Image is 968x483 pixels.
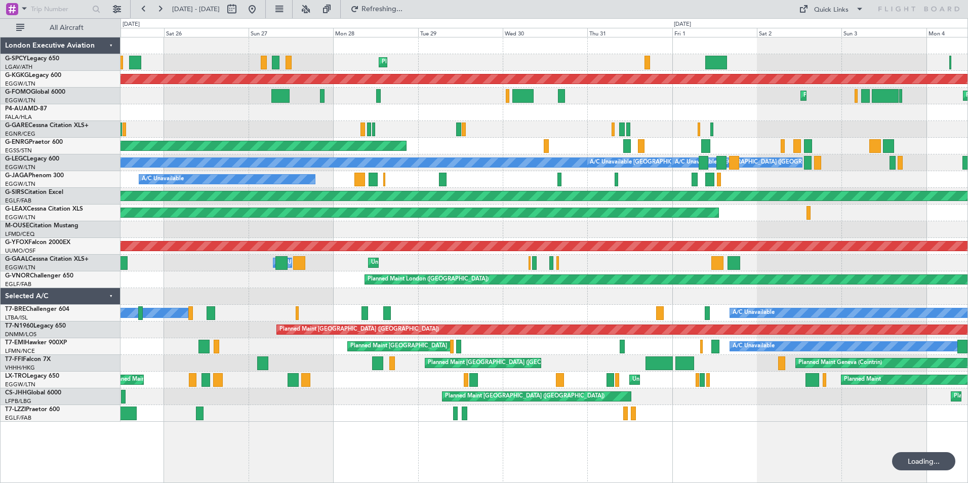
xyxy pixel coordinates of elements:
[5,264,35,271] a: EGGW/LTN
[279,322,439,337] div: Planned Maint [GEOGRAPHIC_DATA] ([GEOGRAPHIC_DATA])
[249,28,333,37] div: Sun 27
[5,347,35,355] a: LFMN/NCE
[5,72,29,78] span: G-KGKG
[445,389,604,404] div: Planned Maint [GEOGRAPHIC_DATA] ([GEOGRAPHIC_DATA])
[733,305,775,320] div: A/C Unavailable
[5,373,27,379] span: LX-TRO
[5,156,27,162] span: G-LEGC
[350,339,447,354] div: Planned Maint [GEOGRAPHIC_DATA]
[5,323,66,329] a: T7-N1960Legacy 650
[428,355,597,371] div: Planned Maint [GEOGRAPHIC_DATA] ([GEOGRAPHIC_DATA] Intl)
[5,206,83,212] a: G-LEAXCessna Citation XLS
[632,372,799,387] div: Unplanned Maint [GEOGRAPHIC_DATA] ([GEOGRAPHIC_DATA])
[5,80,35,88] a: EGGW/LTN
[794,1,869,17] button: Quick Links
[5,173,28,179] span: G-JAGA
[5,340,67,346] a: T7-EMIHawker 900XP
[31,2,89,17] input: Trip Number
[5,113,32,121] a: FALA/HLA
[5,139,29,145] span: G-ENRG
[5,89,31,95] span: G-FOMO
[418,28,503,37] div: Tue 29
[5,280,31,288] a: EGLF/FAB
[5,306,69,312] a: T7-BREChallenger 604
[368,272,489,287] div: Planned Maint London ([GEOGRAPHIC_DATA])
[5,180,35,188] a: EGGW/LTN
[5,273,73,279] a: G-VNORChallenger 650
[26,24,107,31] span: All Aircraft
[5,189,24,195] span: G-SIRS
[757,28,841,37] div: Sat 2
[5,407,26,413] span: T7-LZZI
[172,5,220,14] span: [DATE] - [DATE]
[5,106,47,112] a: P4-AUAMD-87
[5,189,63,195] a: G-SIRSCitation Excel
[79,28,164,37] div: Fri 25
[5,63,32,71] a: LGAV/ATH
[11,20,110,36] button: All Aircraft
[5,331,36,338] a: DNMM/LOS
[5,72,61,78] a: G-KGKGLegacy 600
[5,323,33,329] span: T7-N1960
[841,28,926,37] div: Sun 3
[672,28,757,37] div: Fri 1
[590,155,754,170] div: A/C Unavailable [GEOGRAPHIC_DATA] ([GEOGRAPHIC_DATA])
[5,373,59,379] a: LX-TROLegacy 650
[5,223,29,229] span: M-OUSE
[5,147,32,154] a: EGSS/STN
[5,123,28,129] span: G-GARE
[733,339,775,354] div: A/C Unavailable
[5,407,60,413] a: T7-LZZIPraetor 600
[5,230,34,238] a: LFMD/CEQ
[382,55,498,70] div: Planned Maint Athens ([PERSON_NAME] Intl)
[123,20,140,29] div: [DATE]
[5,390,61,396] a: CS-JHHGlobal 6000
[5,173,64,179] a: G-JAGAPhenom 300
[814,5,849,15] div: Quick Links
[5,106,28,112] span: P4-AUA
[5,214,35,221] a: EGGW/LTN
[844,372,881,387] div: Planned Maint
[5,364,35,372] a: VHHH/HKG
[5,390,27,396] span: CS-JHH
[5,130,35,138] a: EGNR/CEG
[164,28,249,37] div: Sat 26
[892,452,955,470] div: Loading...
[361,6,404,13] span: Refreshing...
[5,239,28,246] span: G-YFOX
[5,89,65,95] a: G-FOMOGlobal 6000
[5,256,28,262] span: G-GAAL
[5,397,31,405] a: LFPB/LBG
[5,206,27,212] span: G-LEAX
[5,239,70,246] a: G-YFOXFalcon 2000EX
[5,156,59,162] a: G-LEGCLegacy 600
[674,20,691,29] div: [DATE]
[5,414,31,422] a: EGLF/FAB
[5,273,30,279] span: G-VNOR
[5,197,31,205] a: EGLF/FAB
[5,356,51,363] a: T7-FFIFalcon 7X
[5,306,26,312] span: T7-BRE
[5,223,78,229] a: M-OUSECitation Mustang
[5,123,89,129] a: G-GARECessna Citation XLS+
[5,340,25,346] span: T7-EMI
[5,314,28,321] a: LTBA/ISL
[5,139,63,145] a: G-ENRGPraetor 600
[333,28,418,37] div: Mon 28
[5,356,23,363] span: T7-FFI
[798,355,882,371] div: Planned Maint Geneva (Cointrin)
[5,256,89,262] a: G-GAALCessna Citation XLS+
[803,88,900,103] div: Planned Maint [GEOGRAPHIC_DATA]
[675,155,839,170] div: A/C Unavailable [GEOGRAPHIC_DATA] ([GEOGRAPHIC_DATA])
[5,56,27,62] span: G-SPCY
[5,381,35,388] a: EGGW/LTN
[503,28,587,37] div: Wed 30
[5,164,35,171] a: EGGW/LTN
[587,28,672,37] div: Thu 31
[5,56,59,62] a: G-SPCYLegacy 650
[346,1,407,17] button: Refreshing...
[371,255,538,270] div: Unplanned Maint [GEOGRAPHIC_DATA] ([GEOGRAPHIC_DATA])
[142,172,184,187] div: A/C Unavailable
[5,247,35,255] a: UUMO/OSF
[5,97,35,104] a: EGGW/LTN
